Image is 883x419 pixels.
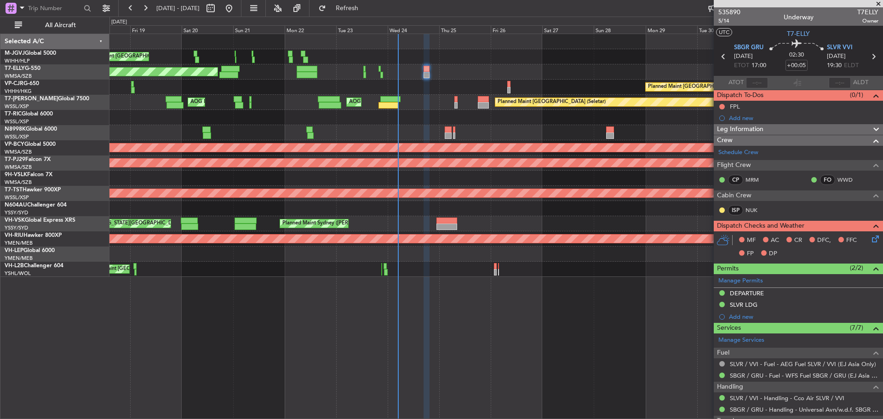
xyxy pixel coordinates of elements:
span: ETOT [734,61,749,70]
a: WMSA/SZB [5,164,32,171]
span: T7ELLY [857,7,878,17]
a: VP-BCYGlobal 5000 [5,142,56,147]
span: Dispatch To-Dos [717,90,763,101]
a: SLVR / VVI - Handling - Cco Air SLVR / VVI [730,394,844,402]
span: VP-BCY [5,142,24,147]
a: VH-VSKGlobal Express XRS [5,218,75,223]
a: T7-TSTHawker 900XP [5,187,61,193]
span: CR [794,236,802,245]
span: T7-[PERSON_NAME] [5,96,58,102]
div: Planned Maint Sydney ([PERSON_NAME] Intl) [282,217,389,230]
span: DFC, [817,236,831,245]
a: T7-ELLYG-550 [5,66,40,71]
div: SLVR LDG [730,301,757,309]
div: Fri 26 [491,25,542,34]
div: Planned Maint [GEOGRAPHIC_DATA] (Seletar) [80,50,189,63]
span: Crew [717,135,733,146]
div: Wed 24 [388,25,439,34]
span: VH-LEP [5,248,23,253]
div: Mon 22 [285,25,336,34]
span: [DATE] [827,52,846,61]
div: Sun 21 [233,25,285,34]
span: (7/7) [850,323,863,333]
span: [DATE] - [DATE] [156,4,200,12]
span: ATOT [728,78,744,87]
div: Tue 30 [697,25,749,34]
a: VP-CJRG-650 [5,81,39,86]
span: N604AU [5,202,27,208]
span: Owner [857,17,878,25]
span: 535890 [718,7,740,17]
span: (0/1) [850,90,863,100]
input: --:-- [746,77,768,88]
span: Dispatch Checks and Weather [717,221,804,231]
div: Mon 29 [646,25,697,34]
span: All Aircraft [24,22,97,29]
span: Cabin Crew [717,190,751,201]
span: T7-PJ29 [5,157,25,162]
a: Manage Permits [718,276,763,286]
a: WSSL/XSP [5,194,29,201]
div: Thu 25 [439,25,491,34]
a: WMSA/SZB [5,149,32,155]
a: 9H-VSLKFalcon 7X [5,172,52,178]
a: SLVR / VVI - Fuel - AEG Fuel SLVR / VVI (EJ Asia Only) [730,360,876,368]
a: T7-[PERSON_NAME]Global 7500 [5,96,89,102]
a: Manage Services [718,336,764,345]
div: [DATE] [111,18,127,26]
span: SLVR VVI [827,43,853,52]
span: Refresh [328,5,367,11]
a: NUK [745,206,766,214]
span: T7-TST [5,187,23,193]
a: T7-RICGlobal 6000 [5,111,53,117]
span: 02:30 [789,51,804,60]
span: [DATE] [734,52,753,61]
div: Tue 23 [336,25,388,34]
a: YMEN/MEB [5,240,33,247]
a: VHHH/HKG [5,88,32,95]
span: Permits [717,264,739,274]
a: T7-PJ29Falcon 7X [5,157,51,162]
div: Sat 20 [182,25,233,34]
div: Planned Maint [GEOGRAPHIC_DATA] (Seletar) [498,95,606,109]
a: N8998KGlobal 6000 [5,126,57,132]
div: FO [820,175,835,185]
input: Trip Number [28,1,81,15]
span: 17:00 [751,61,766,70]
div: AOG Maint [GEOGRAPHIC_DATA] (Seletar) [190,95,292,109]
span: T7-ELLY [5,66,25,71]
a: VH-RIUHawker 800XP [5,233,62,238]
span: Services [717,323,741,333]
a: WSSL/XSP [5,118,29,125]
span: M-JGVJ [5,51,25,56]
a: YMEN/MEB [5,255,33,262]
div: Add new [729,114,878,122]
a: MRM [745,176,766,184]
div: AOG Maint [US_STATE][GEOGRAPHIC_DATA] ([US_STATE] City Intl) [75,217,233,230]
a: YSSY/SYD [5,209,28,216]
span: 9H-VSLK [5,172,27,178]
a: YSSY/SYD [5,224,28,231]
span: VH-L2B [5,263,24,269]
div: CP [728,175,743,185]
span: T7-RIC [5,111,22,117]
a: M-JGVJGlobal 5000 [5,51,56,56]
div: AOG Maint London ([GEOGRAPHIC_DATA]) [349,95,452,109]
span: (2/2) [850,263,863,273]
button: All Aircraft [10,18,100,33]
button: Refresh [314,1,369,16]
span: Fuel [717,348,729,358]
span: N8998K [5,126,26,132]
span: ELDT [844,61,859,70]
div: Underway [784,12,814,22]
span: Flight Crew [717,160,751,171]
a: WMSA/SZB [5,73,32,80]
div: Sat 27 [542,25,594,34]
span: MF [747,236,756,245]
a: YSHL/WOL [5,270,31,277]
div: Sun 28 [594,25,645,34]
div: Add new [729,313,878,321]
span: VH-RIU [5,233,23,238]
span: AC [771,236,779,245]
button: UTC [716,28,732,36]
